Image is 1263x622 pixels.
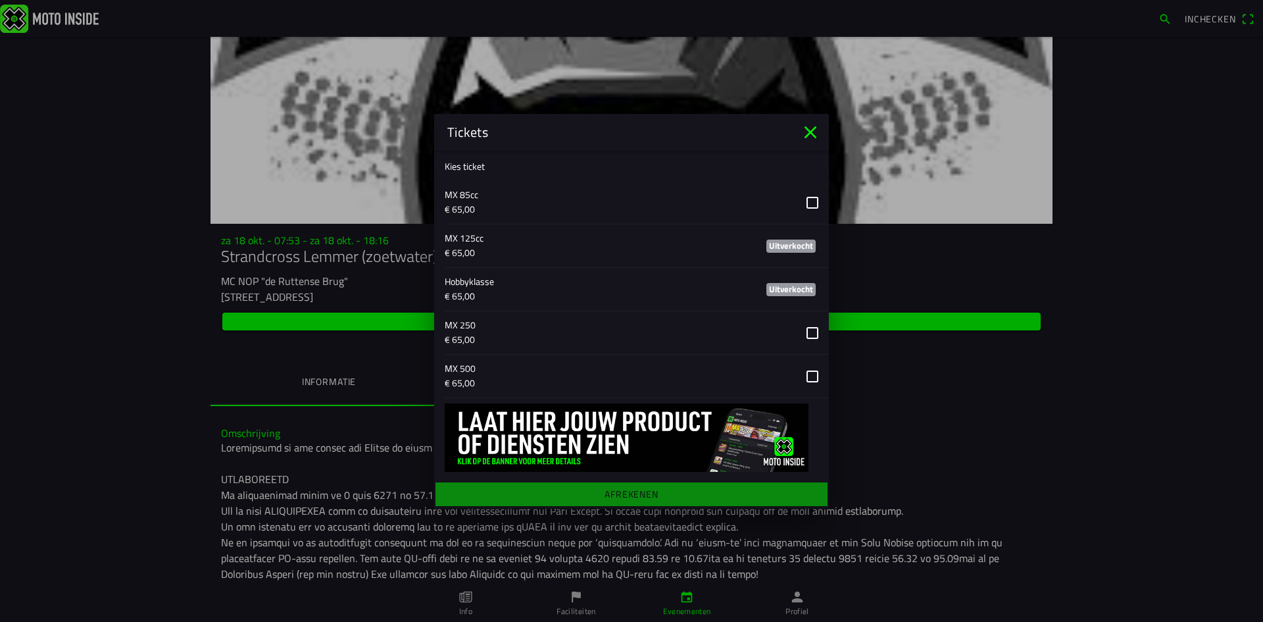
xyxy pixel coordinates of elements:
ion-badge: Uitverkocht [766,239,816,252]
p: € 65,00 [445,246,745,259]
p: € 65,00 [445,290,745,303]
ion-badge: Uitverkocht [766,282,816,296]
ion-title: Tickets [434,122,800,142]
ion-label: Kies ticket [445,159,485,173]
p: Hobbyklasse [445,275,745,288]
p: MX 125cc [445,232,745,245]
img: 0moMHOOY3raU3U3gHW5KpNDKZy0idSAADlCDDHtX.jpg [445,403,808,472]
ion-icon: close [800,122,821,143]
